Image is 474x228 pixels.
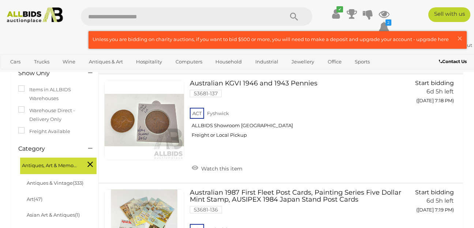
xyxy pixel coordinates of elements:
a: Start bidding 6d 5h left ([DATE] 7:19 PM) [408,189,456,217]
span: (1) [75,212,80,218]
a: Asian Art & Antiques(1) [27,212,80,218]
label: Items in ALLBIDS Warehouses [18,85,91,103]
a: Sports [350,56,375,68]
a: Contact Us [439,58,469,66]
h4: Category [18,146,77,152]
span: Antiques, Art & Memorabilia [22,159,77,170]
b: Contact Us [439,59,467,64]
a: Household [211,56,247,68]
a: Australian KGVI 1946 and 1943 Pennies 53681-137 ACT Fyshwick ALLBIDS Showroom [GEOGRAPHIC_DATA] F... [195,80,397,144]
a: Start bidding 6d 5h left ([DATE] 7:18 PM) [408,80,456,108]
button: Search [276,7,312,26]
span: Watch this item [199,165,242,172]
i: ✔ [336,6,343,12]
a: Hospitality [131,56,167,68]
span: Start bidding [415,189,454,196]
label: Freight Available [18,127,70,136]
a: [GEOGRAPHIC_DATA] [5,68,67,80]
span: Start bidding [415,80,454,87]
a: ✔ [330,7,341,21]
span: (333) [73,180,83,186]
a: Office [323,56,346,68]
label: Warehouse Direct - Delivery Only [18,106,91,124]
i: 2 [385,19,391,26]
img: Allbids.com.au [4,7,67,23]
a: Jewellery [287,56,319,68]
a: Computers [171,56,207,68]
a: Cars [5,56,25,68]
span: × [456,31,463,45]
a: Art(47) [27,196,42,202]
span: (47) [34,196,42,202]
a: Trucks [29,56,54,68]
h4: Show Only [18,70,77,77]
a: 2 [379,21,390,34]
a: Watch this item [190,162,244,173]
a: Wine [58,56,80,68]
a: Sell with us [428,7,470,22]
a: Industrial [251,56,283,68]
a: Antiques & Vintage(333) [27,180,83,186]
a: Antiques & Art [84,56,128,68]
